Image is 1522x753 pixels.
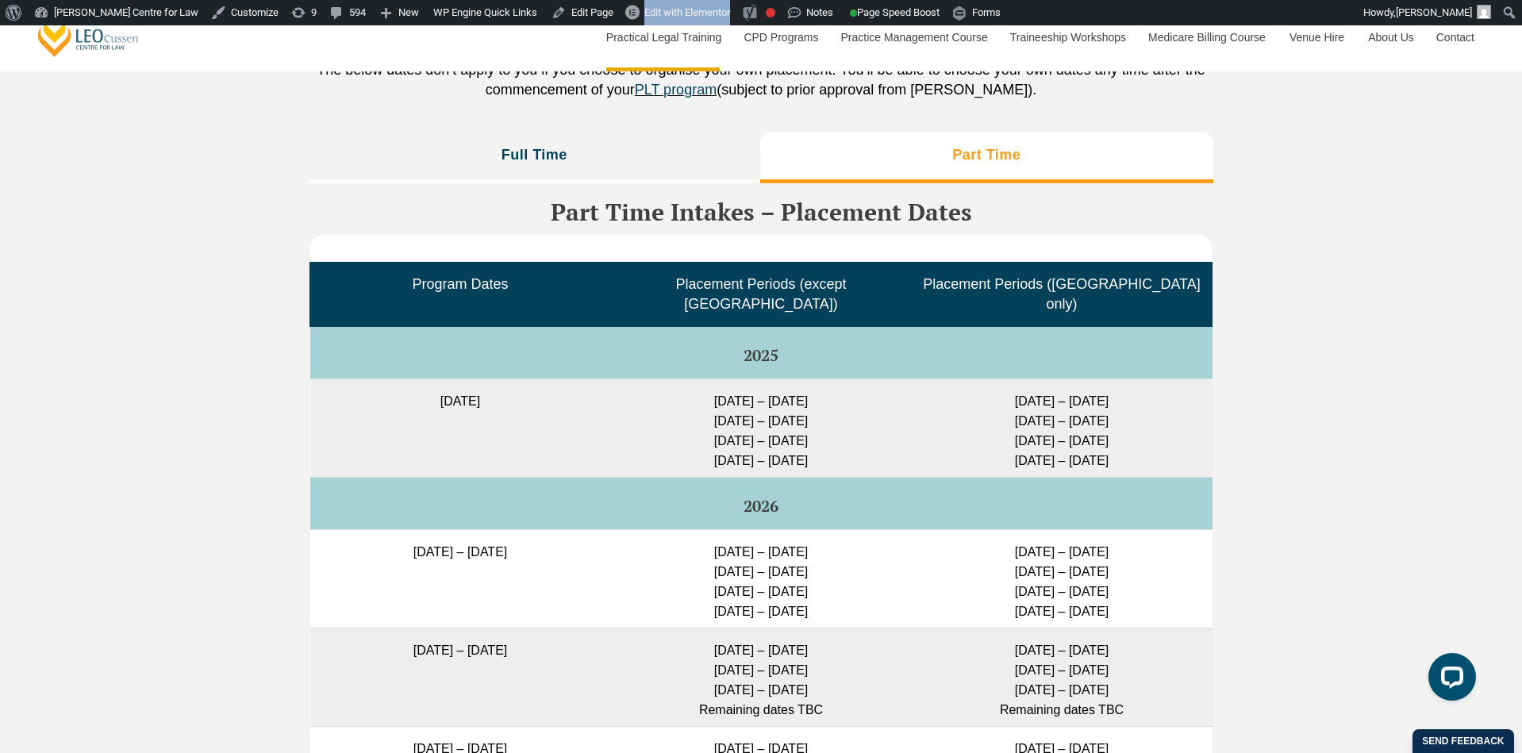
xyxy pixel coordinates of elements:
[635,82,717,98] a: PLT program
[912,378,1213,477] td: [DATE] – [DATE] [DATE] – [DATE] [DATE] – [DATE] [DATE] – [DATE]
[310,628,611,726] td: [DATE] – [DATE]
[1278,3,1356,71] a: Venue Hire
[317,347,1206,364] h5: 2025
[1356,3,1424,71] a: About Us
[611,529,912,628] td: [DATE] – [DATE] [DATE] – [DATE] [DATE] – [DATE] [DATE] – [DATE]
[36,13,141,58] a: [PERSON_NAME] Centre for Law
[1424,3,1486,71] a: Contact
[317,498,1206,515] h5: 2026
[766,8,775,17] div: Focus keyphrase not set
[912,628,1213,726] td: [DATE] – [DATE] [DATE] – [DATE] [DATE] – [DATE] Remaining dates TBC
[502,146,567,164] h3: Full Time
[594,3,732,71] a: Practical Legal Training
[952,146,1020,164] h3: Part Time
[309,60,1213,100] p: The below dates don’t apply to you if you choose to organise your own placement. You’ll be able t...
[998,3,1136,71] a: Traineeship Workshops
[611,628,912,726] td: [DATE] – [DATE] [DATE] – [DATE] [DATE] – [DATE] Remaining dates TBC
[310,529,611,628] td: [DATE] – [DATE]
[912,529,1213,628] td: [DATE] – [DATE] [DATE] – [DATE] [DATE] – [DATE] [DATE] – [DATE]
[611,378,912,477] td: [DATE] – [DATE] [DATE] – [DATE] [DATE] – [DATE] [DATE] – [DATE]
[644,6,730,18] span: Edit with Elementor
[309,199,1213,225] h3: Part Time Intakes – Placement Dates
[1136,3,1278,71] a: Medicare Billing Course
[675,276,846,312] span: Placement Periods (except [GEOGRAPHIC_DATA])
[923,276,1200,312] span: Placement Periods ([GEOGRAPHIC_DATA] only)
[412,276,508,292] span: Program Dates
[1396,6,1472,18] span: [PERSON_NAME]
[1416,647,1482,713] iframe: LiveChat chat widget
[829,3,998,71] a: Practice Management Course
[732,3,828,71] a: CPD Programs
[310,378,611,477] td: [DATE]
